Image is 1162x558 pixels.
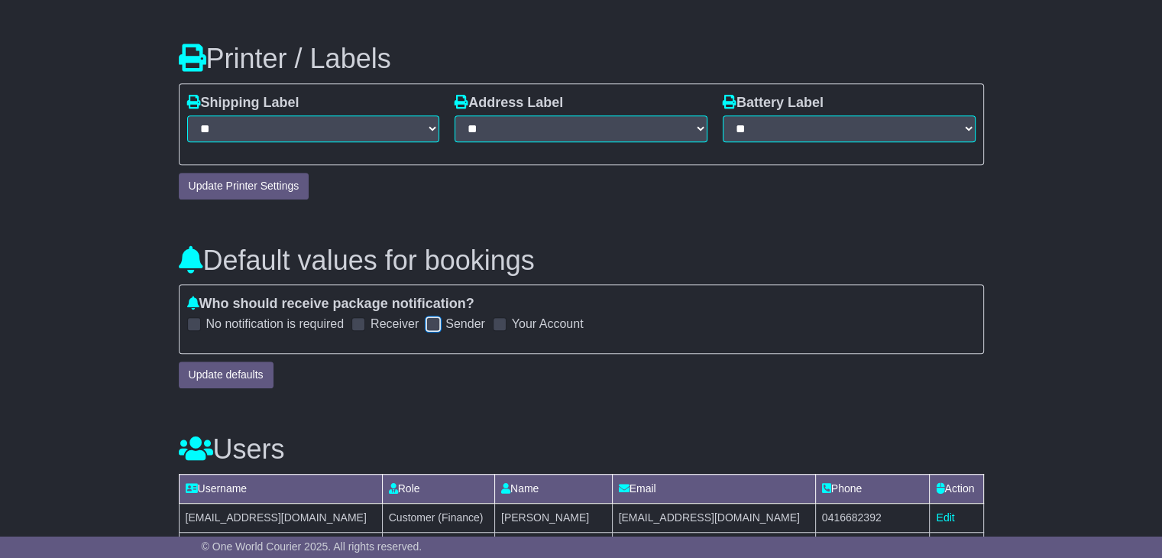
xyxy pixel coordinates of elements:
td: Customer (Finance) [382,503,494,532]
td: [PERSON_NAME] [494,503,612,532]
h3: Users [179,434,984,465]
h3: Printer / Labels [179,44,984,74]
td: Action [930,474,983,503]
button: Update Printer Settings [179,173,309,200]
td: Name [494,474,612,503]
label: Shipping Label [187,95,299,112]
td: Role [382,474,494,503]
label: Your Account [512,316,584,331]
button: Update defaults [179,362,274,388]
label: Who should receive package notification? [187,296,474,313]
td: [EMAIL_ADDRESS][DOMAIN_NAME] [179,503,382,532]
td: Phone [815,474,930,503]
label: Battery Label [723,95,824,112]
td: Email [612,474,815,503]
td: [EMAIL_ADDRESS][DOMAIN_NAME] [612,503,815,532]
h3: Default values for bookings [179,245,984,276]
td: Username [179,474,382,503]
a: Edit [936,511,954,524]
span: © One World Courier 2025. All rights reserved. [202,540,422,553]
td: 0416682392 [815,503,930,532]
label: Sender [445,316,485,331]
label: No notification is required [206,316,345,331]
label: Receiver [371,316,419,331]
label: Address Label [455,95,563,112]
